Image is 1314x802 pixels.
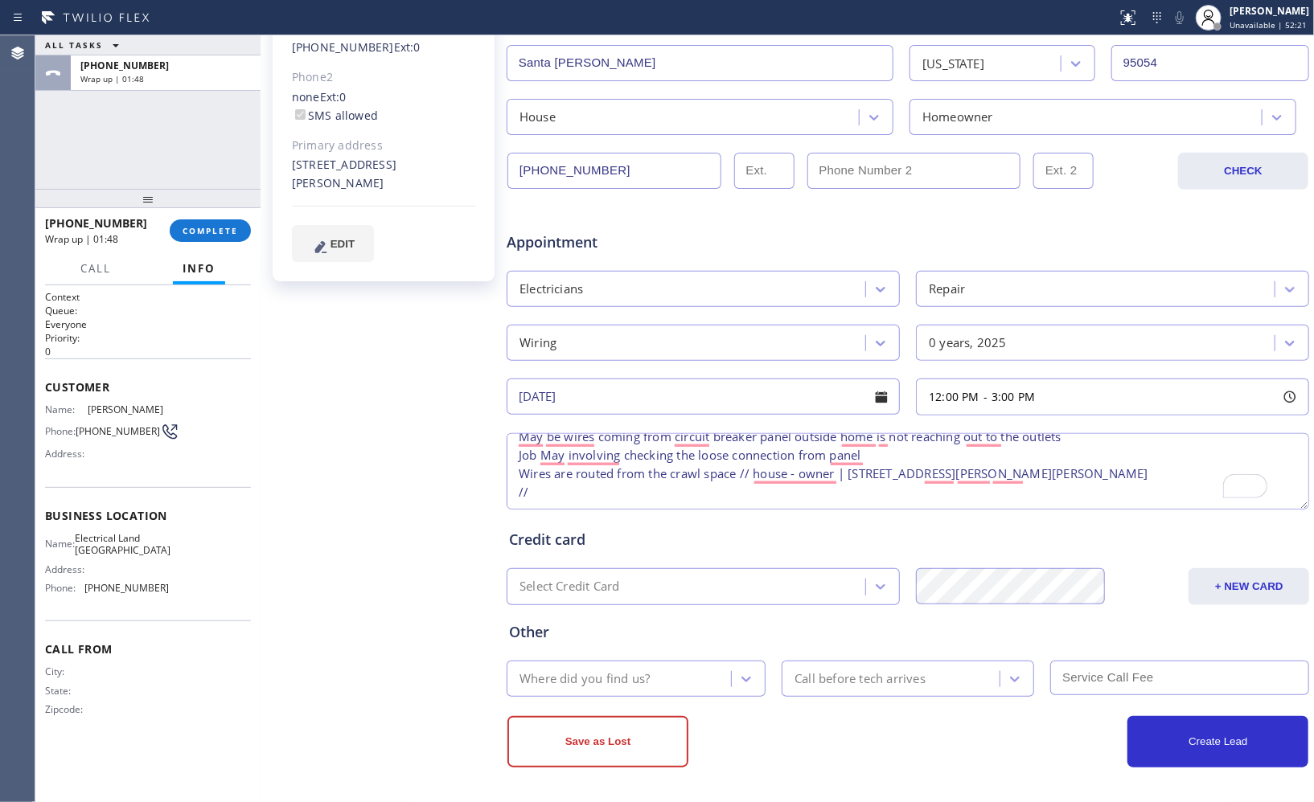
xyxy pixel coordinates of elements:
button: Save as Lost [507,716,688,767]
span: Electrical Land [GEOGRAPHIC_DATA] [75,532,170,557]
div: Where did you find us? [519,669,650,688]
input: City [507,45,893,81]
span: Customer [45,379,251,395]
span: [PHONE_NUMBER] [45,215,147,231]
span: COMPLETE [183,225,238,236]
div: Other [509,621,1307,643]
div: [US_STATE] [922,54,984,72]
input: - choose date - [507,378,900,415]
span: Phone: [45,582,84,594]
label: SMS allowed [292,108,378,123]
span: City: [45,665,88,677]
span: Zipcode: [45,703,88,715]
span: Phone: [45,425,76,437]
span: Wrap up | 01:48 [80,73,144,84]
div: Primary address [292,137,476,155]
span: Call From [45,641,251,657]
span: EDIT [331,238,355,250]
button: + NEW CARD [1189,568,1309,605]
div: Electricians [519,280,583,298]
p: Everyone [45,317,251,331]
h1: Context [45,290,251,304]
input: Phone Number [507,153,721,189]
span: Ext: 0 [394,39,421,55]
textarea: To enrich screen reader interactions, please activate Accessibility in Grammarly extension settings [507,433,1309,509]
button: ALL TASKS [35,35,135,55]
div: Homeowner [922,108,993,126]
span: Info [183,261,216,276]
input: Ext. [734,153,795,189]
span: 3:00 PM [992,389,1035,404]
span: - [983,389,988,404]
div: Wiring [519,333,556,352]
span: Call [80,261,111,276]
a: [PHONE_NUMBER] [292,39,394,55]
span: [PERSON_NAME] [88,403,168,415]
div: Select Credit Card [519,578,620,596]
button: CHECK [1178,153,1309,190]
span: [PHONE_NUMBER] [80,59,169,72]
input: Phone Number 2 [807,153,1021,189]
span: Appointment [507,231,772,253]
div: House [519,108,556,126]
span: Address: [45,448,88,460]
input: Ext. 2 [1033,153,1094,189]
div: [PERSON_NAME] [1230,4,1309,18]
button: COMPLETE [170,219,251,242]
p: 0 [45,345,251,358]
span: Name: [45,403,88,415]
button: Call [71,253,121,284]
span: Name: [45,538,75,550]
span: Address: [45,563,88,575]
span: Unavailable | 52:21 [1230,19,1307,31]
span: Business location [45,508,251,523]
button: Info [173,253,225,284]
input: SMS allowed [295,109,306,120]
span: ALL TASKS [45,39,103,51]
span: State: [45,685,88,697]
span: [PHONE_NUMBER] [76,425,160,437]
span: Ext: 0 [320,89,347,104]
button: Mute [1168,6,1191,29]
span: Wrap up | 01:48 [45,232,118,246]
div: Repair [929,280,965,298]
div: Call before tech arrives [795,669,926,688]
button: Create Lead [1127,716,1308,767]
span: [PHONE_NUMBER] [84,582,169,594]
input: Service Call Fee [1050,661,1309,695]
div: [STREET_ADDRESS][PERSON_NAME] [292,156,476,193]
h2: Priority: [45,331,251,345]
div: Credit card [509,529,1307,550]
div: 0 years, 2025 [929,333,1007,352]
h2: Queue: [45,304,251,317]
div: Phone2 [292,68,476,87]
input: ZIP [1111,45,1310,81]
button: EDIT [292,225,374,262]
span: 12:00 PM [929,389,979,404]
div: none [292,88,476,125]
